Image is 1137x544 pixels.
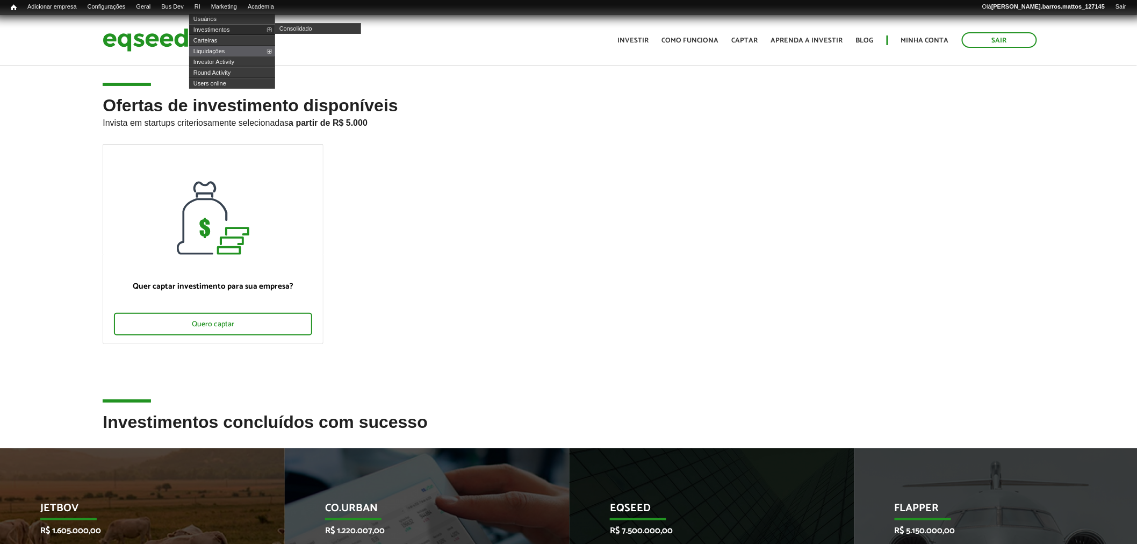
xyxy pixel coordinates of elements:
[895,502,1083,520] p: Flapper
[977,3,1110,11] a: Olá[PERSON_NAME].barros.mattos_127145
[610,526,798,536] p: R$ 7.500.000,00
[40,526,228,536] p: R$ 1.605.000,00
[82,3,131,11] a: Configurações
[189,3,206,11] a: RI
[103,26,189,54] img: EqSeed
[206,3,242,11] a: Marketing
[901,37,949,44] a: Minha conta
[22,3,82,11] a: Adicionar empresa
[189,13,275,24] a: Usuários
[325,502,513,520] p: Co.Urban
[895,526,1083,536] p: R$ 5.150.000,00
[131,3,156,11] a: Geral
[103,144,323,344] a: Quer captar investimento para sua empresa? Quero captar
[11,4,17,11] span: Início
[103,413,1034,448] h2: Investimentos concluídos com sucesso
[662,37,719,44] a: Como funciona
[856,37,874,44] a: Blog
[325,526,513,536] p: R$ 1.220.007,00
[962,32,1037,48] a: Sair
[156,3,189,11] a: Bus Dev
[618,37,649,44] a: Investir
[5,3,22,13] a: Início
[103,96,1034,144] h2: Ofertas de investimento disponíveis
[40,502,228,520] p: JetBov
[732,37,758,44] a: Captar
[114,313,312,335] div: Quero captar
[114,282,312,291] p: Quer captar investimento para sua empresa?
[991,3,1105,10] strong: [PERSON_NAME].barros.mattos_127145
[771,37,843,44] a: Aprenda a investir
[610,502,798,520] p: EqSeed
[1110,3,1132,11] a: Sair
[289,118,368,127] strong: a partir de R$ 5.000
[242,3,279,11] a: Academia
[103,115,1034,128] p: Invista em startups criteriosamente selecionadas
